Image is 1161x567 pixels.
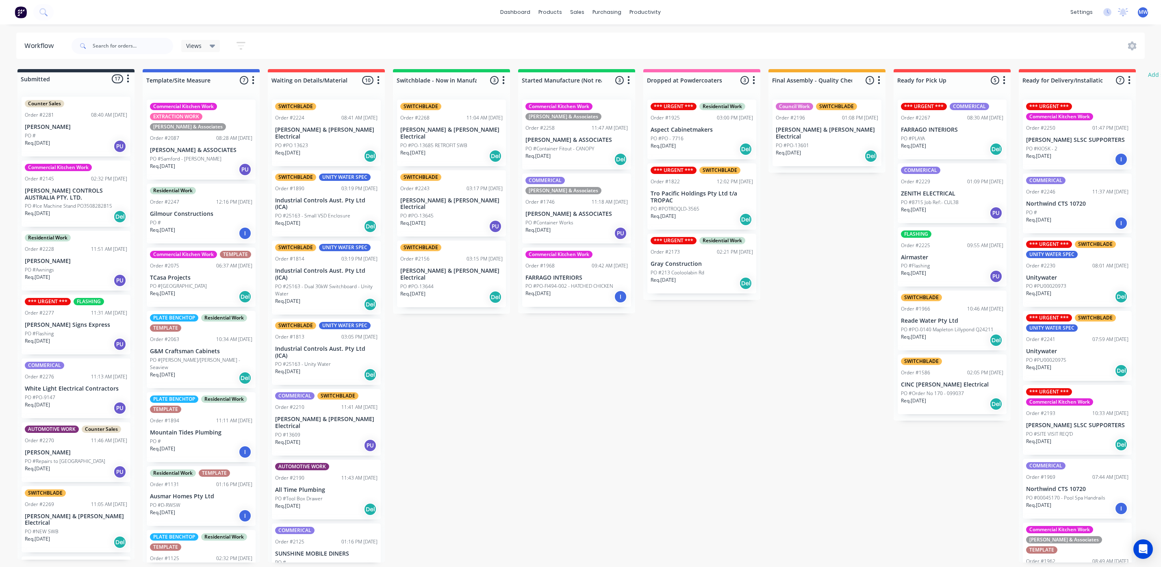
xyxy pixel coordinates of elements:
div: Order #1925 [651,114,680,122]
div: Commercial Kitchen WorkOrder #214502:32 PM [DATE][PERSON_NAME] CONTROLS AUSTRALIA PTY. LTD.PO #Ic... [22,161,130,227]
div: Commercial Kitchen Work[PERSON_NAME] & AssociatesOrder #225811:47 AM [DATE][PERSON_NAME] & ASSOCI... [522,100,631,169]
div: COMMERICAL [901,167,940,174]
div: 03:19 PM [DATE] [341,185,378,192]
p: Req. [DATE] [150,226,175,234]
div: Del [239,371,252,385]
p: Req. [DATE] [275,298,300,305]
div: Order #2246 [1026,188,1055,196]
div: *** URGENT ***Residential WorkOrder #192503:00 PM [DATE]Aspect CabinetmakersPO #PO - 7716Req.[DAT... [647,100,756,159]
div: Order #1813 [275,333,304,341]
div: *** URGENT ***SWITCHBLADEOrder #182212:02 PM [DATE]Tro Pacific Holdings Pty Ltd t/a TROPACPO #POT... [647,163,756,230]
div: Residential WorkOrder #222811:51 AM [DATE][PERSON_NAME]PO #AwningsReq.[DATE]PU [22,231,130,291]
div: SWITCHBLADE [1075,241,1116,248]
p: Req. [DATE] [400,290,425,298]
div: SWITCHBLADE [400,103,441,110]
p: Industrial Controls Aust. Pty Ltd (ICA) [275,267,378,281]
div: Order #2145 [25,175,54,182]
div: Del [364,150,377,163]
div: Commercial Kitchen WorkTEMPLATEOrder #207506:37 AM [DATE]TCasa ProjectsPO #[GEOGRAPHIC_DATA]Req.[... [147,248,256,307]
div: Order #2250 [1026,124,1055,132]
p: Req. [DATE] [25,274,50,281]
div: Commercial Kitchen WorkEXTRACTION WORK[PERSON_NAME] & AssociatesOrder #208708:28 AM [DATE][PERSON... [147,100,256,180]
div: [PERSON_NAME] & Associates [525,113,601,120]
div: 11:51 AM [DATE] [91,245,127,253]
div: *** URGENT ***Commercial Kitchen WorkOrder #219310:33 AM [DATE][PERSON_NAME] SLSC SUPPORTERSPO #S... [1023,385,1132,455]
p: Req. [DATE] [901,269,926,277]
div: SWITCHBLADE [275,322,316,329]
div: *** URGENT ***SWITCHBLADEUNITY WATER SPECOrder #223008:01 AM [DATE]UnitywaterPO #PU00020973Req.[D... [1023,237,1132,307]
div: Del [739,143,752,156]
div: Residential WorkOrder #224712:16 PM [DATE]Gilmour ConstructionsPO #Req.[DATE]I [147,184,256,243]
div: PLATE BENCHTOPResidential WorkTEMPLATEOrder #206310:34 AM [DATE]G&M Craftsman CabinetsPO #[PERSON... [147,311,256,388]
p: PO #25163 - Small VSD Enclosure [275,212,350,219]
div: COMMERICALOrder #227611:13 AM [DATE]White Light Electrical ContractorsPO #PO-9147Req.[DATE]PU [22,358,130,418]
div: COMMERICALOrder #222901:09 PM [DATE]ZENITH ELECTRICALPO #8715 Job Ref:- CUL38Req.[DATE]PU [898,163,1007,223]
p: Northwind CTS 10720 [1026,200,1128,207]
p: Req. [DATE] [400,149,425,156]
p: PO #PO-13644 [400,283,434,290]
p: Req. [DATE] [25,337,50,345]
p: PO #25163 - Dual 30kW Switchboard - Unity Water [275,283,378,298]
div: AUTOMOTIVE WORKCounter SalesOrder #227011:46 AM [DATE][PERSON_NAME]PO #Repairs to [GEOGRAPHIC_DAT... [22,422,130,482]
div: Order #2173 [651,248,680,256]
p: [PERSON_NAME] & [PERSON_NAME] Electrical [400,126,503,140]
div: PU [990,206,1003,219]
p: PO # [1026,209,1037,216]
div: 08:41 AM [DATE] [341,114,378,122]
p: PO #PO-13685 RETROFIT SWB [400,142,467,149]
p: Req. [DATE] [1026,152,1051,160]
p: TCasa Projects [150,274,252,281]
p: Unitywater [1026,348,1128,355]
div: FLASHINGOrder #222509:55 AM [DATE]AirmasterPO #FlashingReq.[DATE]PU [898,227,1007,287]
p: Gray Construction [651,261,753,267]
div: SWITCHBLADEUNITY WATER SPECOrder #181403:19 PM [DATE]Industrial Controls Aust. Pty Ltd (ICA)PO #2... [272,241,381,315]
p: PO #Flashing [901,262,930,269]
div: 08:28 AM [DATE] [216,135,252,142]
div: I [614,290,627,303]
div: *** URGENT ***COMMERICALOrder #226708:30 AM [DATE]FARRAGO INTERIORSPO #PLAYAReq.[DATE]Del [898,100,1007,159]
div: Residential Work [201,314,247,322]
p: Req. [DATE] [25,139,50,147]
input: Search for orders... [93,38,173,54]
div: Order #2267 [901,114,930,122]
div: SWITCHBLADE [901,358,942,365]
p: PO #8715 Job Ref:- CUL38 [901,199,959,206]
p: Req. [DATE] [525,226,551,234]
div: PU [113,274,126,287]
div: 01:47 PM [DATE] [1092,124,1128,132]
div: Order #2228 [25,245,54,253]
div: Counter Sales [82,426,121,433]
p: PO #PO - 7716 [651,135,684,142]
p: FARRAGO INTERIORS [525,274,628,281]
div: UNITY WATER SPEC [1026,324,1078,332]
p: Mountain Tides Plumbing [150,429,252,436]
p: PO # [150,219,161,226]
div: Residential Work [201,395,247,403]
div: Order #2247 [150,198,179,206]
div: SWITCHBLADEOrder #222408:41 AM [DATE][PERSON_NAME] & [PERSON_NAME] ElectricalPO #PO 13623Req.[DAT... [272,100,381,166]
div: Del [239,290,252,303]
p: Req. [DATE] [651,142,676,150]
p: PO #PO-FI494-002 - HATCHED CHICKEN [525,282,613,290]
div: Order #2196 [776,114,805,122]
p: [PERSON_NAME] [25,258,127,265]
div: SWITCHBLADE [699,167,740,174]
div: 06:37 AM [DATE] [216,262,252,269]
p: [PERSON_NAME] Signs Express [25,322,127,328]
div: SWITCHBLADE [317,392,358,400]
div: UNITY WATER SPEC [1026,251,1078,258]
p: Req. [DATE] [25,401,50,408]
p: Unitywater [1026,274,1128,281]
p: ZENITH ELECTRICAL [901,190,1003,197]
div: Order #1814 [275,255,304,263]
div: Order #2268 [400,114,430,122]
div: 10:34 AM [DATE] [216,336,252,343]
div: Order #1586 [901,369,930,376]
div: COMMERICAL [275,392,315,400]
p: Req. [DATE] [150,371,175,378]
div: 02:05 PM [DATE] [967,369,1003,376]
div: Order #2087 [150,135,179,142]
div: FLASHING [74,298,104,305]
div: 09:55 AM [DATE] [967,242,1003,249]
div: 10:46 AM [DATE] [967,305,1003,313]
